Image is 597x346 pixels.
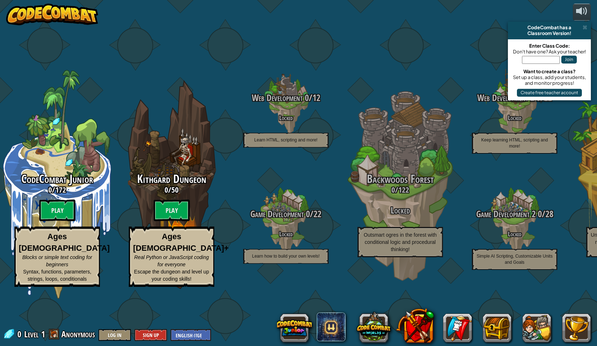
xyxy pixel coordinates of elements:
button: Sign Up [135,329,167,341]
span: Learn HTML, scripting and more! [254,137,317,143]
span: Kithgard Dungeon [137,171,206,187]
img: CodeCombat - Learn how to code by playing a game [6,4,98,25]
span: Simple AI Scripting, Customizable Units and Goals [477,254,553,265]
span: Real Python or JavaScript coding for everyone [134,254,209,267]
span: CodeCombat Junior [21,171,93,187]
span: 0 [304,208,310,220]
span: Backwoods Forest [367,171,434,187]
button: Adjust volume [573,4,591,21]
div: Want to create a class? [512,69,587,74]
span: Web Development 2 [477,92,534,104]
span: 0 [17,328,23,340]
span: 0 [303,92,309,104]
h3: / [457,93,572,103]
span: 12 [312,92,320,104]
button: Create free teacher account [517,89,582,97]
span: Web Development [252,92,303,104]
div: Complete previous world to unlock [114,70,229,299]
span: Anonymous [61,328,95,340]
h4: Locked [457,231,572,237]
h3: / [343,185,457,194]
div: Set up a class, add your students, and monitor progress! [512,74,587,86]
span: Syntax, functions, parameters, strings, loops, conditionals [23,269,91,282]
span: 0 [164,184,168,195]
span: 0 [391,184,395,195]
span: Game Development 2 [476,208,536,220]
span: 1 [41,328,45,340]
button: Log In [98,329,131,341]
span: 22 [313,208,321,220]
h3: / [229,93,343,103]
span: Game Development [250,208,304,220]
span: Keep learning HTML, scripting and more! [481,137,548,149]
span: 0 [536,208,542,220]
span: 0 [48,184,52,195]
span: 28 [545,208,553,220]
strong: Ages [DEMOGRAPHIC_DATA]+ [133,232,229,252]
span: 122 [398,184,409,195]
div: Enter Class Code: [512,43,587,49]
span: Escape the dungeon and level up your coding skills! [134,269,209,282]
div: Don't have one? Ask your teacher! [512,49,587,54]
btn: Play [154,200,190,221]
btn: Play [39,200,75,221]
span: Outsmart ogres in the forest with conditional logic and procedural thinking! [364,232,436,252]
h3: / [114,185,229,194]
span: Level [24,328,39,340]
h3: / [457,209,572,219]
h4: Locked [229,231,343,237]
button: Join [561,56,577,63]
h4: Locked [229,114,343,121]
h3: Locked [343,206,457,215]
div: CodeCombat has a [511,25,588,30]
span: 172 [55,184,66,195]
span: Blocks or simple text coding for beginners [22,254,92,267]
h3: / [229,209,343,219]
span: 50 [171,184,179,195]
span: Learn how to build your own levels! [252,254,320,259]
div: Classroom Version! [511,30,588,36]
strong: Ages [DEMOGRAPHIC_DATA] [19,232,110,252]
h4: Locked [457,114,572,121]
